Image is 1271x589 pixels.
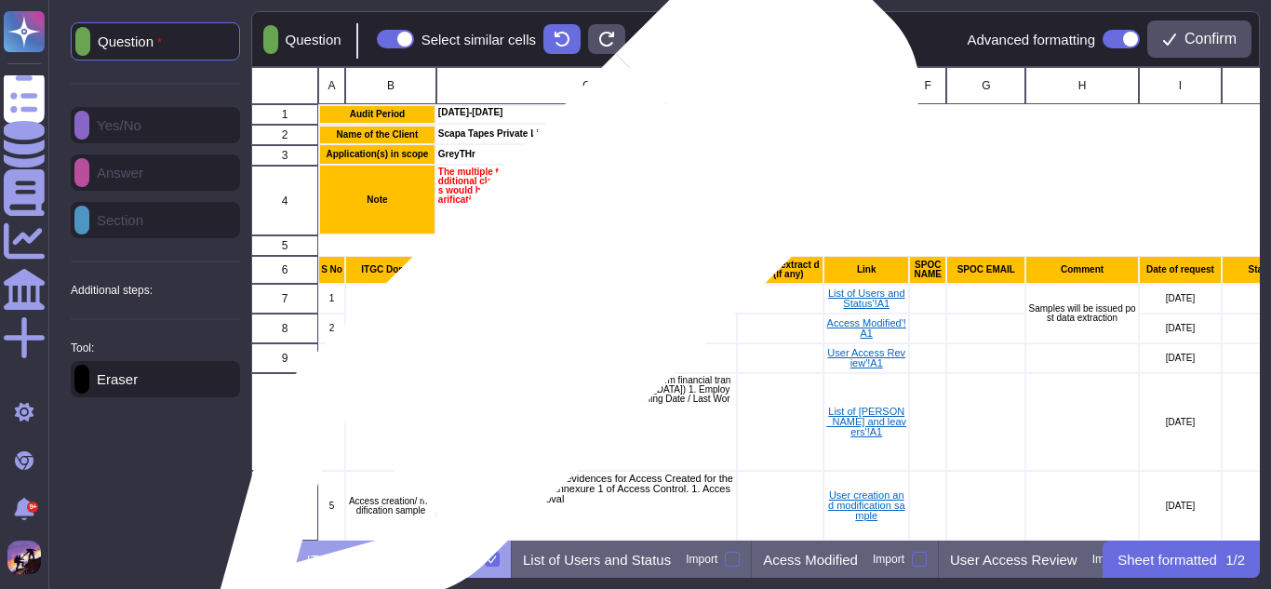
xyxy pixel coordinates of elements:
div: Import [1092,554,1124,565]
span: J [1259,80,1264,91]
p: [DATE] [1142,324,1219,333]
div: 2 [251,125,318,145]
div: Select similar cells [421,33,536,47]
span: Confirm [1184,32,1237,47]
p: List of [PERSON_NAME] and leavers'!A1 [826,407,906,437]
div: Advanced formatting [967,20,1140,58]
p: Acess Modified [763,553,858,567]
div: 8 [251,314,318,343]
div: Import [686,554,717,565]
p: Required Evidence [438,265,733,274]
p: List of Users and Status [523,553,671,567]
p: [DATE] [1142,354,1219,363]
span: F [924,80,930,91]
p: ITGC Requirements [307,553,431,567]
span: D [776,80,784,91]
div: 7 [251,284,318,314]
p: Additional steps: [71,285,153,296]
div: 5 [251,235,318,256]
p: 5 [321,502,342,511]
p: Question [278,33,341,47]
p: Samples will be issued post data extraction [1028,304,1136,323]
p: [DATE]-[DATE] [437,108,732,117]
div: grid [251,67,1260,541]
p: Access Modified'!A1 [826,318,906,339]
span: G [982,80,990,91]
img: user [7,541,41,574]
p: Eraser [89,372,138,386]
div: 6 [251,256,318,284]
p: Steps to extract data (If any) [740,261,821,279]
p: SPOC NAME [912,261,943,279]
p: Date of request [1142,265,1219,274]
span: C [582,80,591,91]
div: 9 [251,343,318,373]
span: A [328,80,335,91]
p: SPOC EMAIL [949,265,1023,274]
p: Sheet formatted [1117,553,1217,567]
p: List of Users and Status'!A1 [826,288,906,309]
p: GreyTHr [437,150,732,159]
div: 11 [251,471,318,541]
p: 1 / 2 [1225,553,1245,567]
p: 1 [321,294,342,303]
span: B [387,80,395,91]
p: Application(s) in scope [322,150,433,159]
p: User Access Review'!A1 [826,348,906,368]
p: Comment [1028,265,1136,274]
p: ITGC Domain [348,265,434,274]
p: Question [90,34,162,49]
p: List of new users created / Users removed/ Inactive in the application. [438,287,733,296]
p: List of Joiners/ leavers from HR having access to perform financial transactions (including emplo... [438,376,733,413]
p: User Access Review (As per frequency set by organization) [438,346,733,355]
div: 10 [251,373,318,471]
div: 9+ [27,502,38,513]
span: H [1077,80,1086,91]
button: user [4,537,54,578]
p: List of accesses modified / Roles modified. System log to be provided [438,316,733,326]
p: Access creation/ modification sample [348,497,434,515]
p: User Management [348,373,434,382]
p: Note [322,195,433,205]
p: S No [321,265,342,274]
span: E [863,80,870,91]
div: 4 [251,166,318,235]
p: Please provide us following evidences for Access Created for the selected samples as per annexure... [438,474,733,504]
span: I [1178,80,1181,91]
div: 1 [251,104,318,125]
div: Import [873,554,904,565]
div: Import [446,554,477,565]
p: Link [826,265,906,274]
p: Scapa Tapes Private Limited [437,129,732,139]
p: [DATE] [1142,418,1219,427]
p: User Access Review [950,553,1077,567]
p: 2 [321,324,342,333]
div: 3 [251,145,318,166]
p: Audit Period [322,110,433,119]
p: User creation and modification sample [826,490,906,521]
p: The multiple tabs would be updated as per the data received and additional clarifications would b... [437,167,732,205]
p: 3 [321,354,342,363]
p: Tool: [71,342,94,354]
p: [DATE] [1142,294,1219,303]
p: [DATE] [1142,502,1219,511]
button: Confirm [1147,20,1251,58]
p: Name of the Client [322,130,433,140]
p: 4 [321,418,342,427]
